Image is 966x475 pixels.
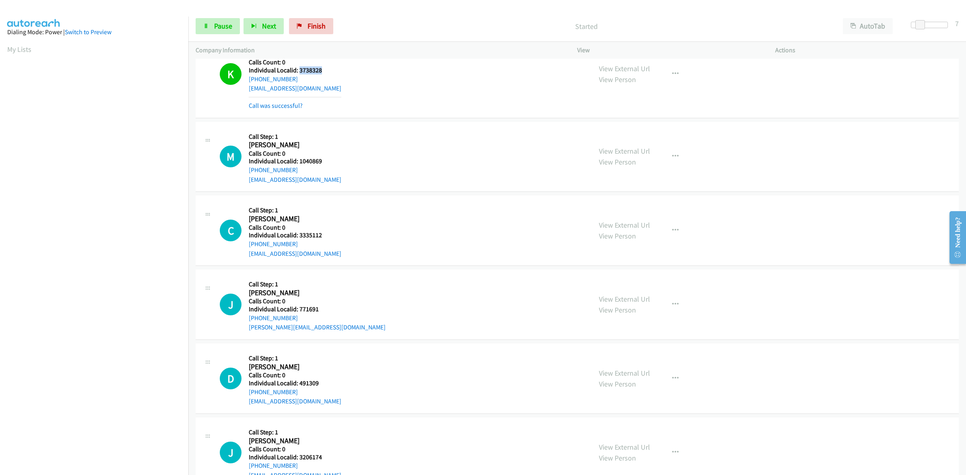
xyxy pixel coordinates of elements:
[249,453,341,461] h5: Individual Localid: 3206174
[7,45,31,54] a: My Lists
[249,166,298,174] a: [PHONE_NUMBER]
[249,84,341,92] a: [EMAIL_ADDRESS][DOMAIN_NAME]
[220,368,242,389] div: The call is yet to be attempted
[599,231,636,241] a: View Person
[196,45,563,55] p: Company Information
[220,442,242,463] div: The call is yet to be attempted
[599,368,650,378] a: View External Url
[249,436,333,446] h2: [PERSON_NAME]
[308,21,326,31] span: Finish
[249,397,341,405] a: [EMAIL_ADDRESS][DOMAIN_NAME]
[249,288,333,298] h2: [PERSON_NAME]
[599,294,650,304] a: View External Url
[249,388,298,396] a: [PHONE_NUMBER]
[7,27,181,37] div: Dialing Mode: Power |
[220,442,242,463] h1: J
[599,75,636,84] a: View Person
[249,150,341,158] h5: Calls Count: 0
[775,45,959,55] p: Actions
[249,280,386,288] h5: Call Step: 1
[220,220,242,241] h1: C
[289,18,333,34] a: Finish
[599,157,636,167] a: View Person
[249,323,386,331] a: [PERSON_NAME][EMAIL_ADDRESS][DOMAIN_NAME]
[249,445,341,453] h5: Calls Count: 0
[344,21,828,32] p: Started
[220,220,242,241] div: The call is yet to be attempted
[249,140,333,150] h2: [PERSON_NAME]
[249,462,298,469] a: [PHONE_NUMBER]
[249,354,341,362] h5: Call Step: 1
[599,64,650,73] a: View External Url
[599,146,650,156] a: View External Url
[244,18,284,34] button: Next
[249,102,303,109] a: Call was successful?
[249,206,341,214] h5: Call Step: 1
[214,21,232,31] span: Pause
[220,146,242,167] div: The call is yet to be attempted
[249,224,341,232] h5: Calls Count: 0
[599,379,636,389] a: View Person
[599,305,636,315] a: View Person
[249,428,341,436] h5: Call Step: 1
[599,220,650,230] a: View External Url
[249,231,341,239] h5: Individual Localid: 3335112
[599,453,636,463] a: View Person
[220,294,242,315] h1: J
[249,362,333,372] h2: [PERSON_NAME]
[249,250,341,257] a: [EMAIL_ADDRESS][DOMAIN_NAME]
[196,18,240,34] a: Pause
[249,314,298,322] a: [PHONE_NUMBER]
[220,294,242,315] div: The call is yet to be attempted
[249,379,341,387] h5: Individual Localid: 491309
[65,28,111,36] a: Switch to Preview
[220,368,242,389] h1: D
[220,63,242,85] h1: K
[249,157,341,165] h5: Individual Localid: 1040869
[943,206,966,269] iframe: Resource Center
[262,21,276,31] span: Next
[249,214,333,224] h2: [PERSON_NAME]
[7,62,188,444] iframe: Dialpad
[249,176,341,183] a: [EMAIL_ADDRESS][DOMAIN_NAME]
[955,18,959,29] div: 7
[220,146,242,167] h1: M
[249,240,298,248] a: [PHONE_NUMBER]
[249,305,386,313] h5: Individual Localid: 771691
[249,66,341,74] h5: Individual Localid: 3738328
[249,133,341,141] h5: Call Step: 1
[599,442,650,452] a: View External Url
[249,58,341,66] h5: Calls Count: 0
[249,297,386,305] h5: Calls Count: 0
[577,45,761,55] p: View
[249,75,298,83] a: [PHONE_NUMBER]
[249,371,341,379] h5: Calls Count: 0
[843,18,893,34] button: AutoTab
